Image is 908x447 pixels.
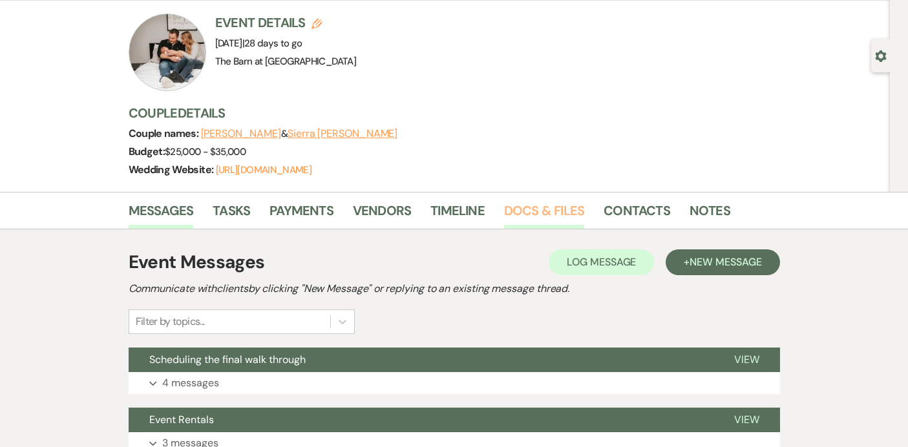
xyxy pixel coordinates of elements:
[734,413,759,426] span: View
[129,348,713,372] button: Scheduling the final walk through
[242,37,302,50] span: |
[129,372,780,394] button: 4 messages
[734,353,759,366] span: View
[215,14,356,32] h3: Event Details
[129,163,216,176] span: Wedding Website:
[129,145,165,158] span: Budget:
[288,129,397,139] button: Sierra [PERSON_NAME]
[136,314,205,329] div: Filter by topics...
[875,49,887,61] button: Open lead details
[713,408,780,432] button: View
[713,348,780,372] button: View
[567,255,636,269] span: Log Message
[162,375,219,391] p: 4 messages
[666,249,779,275] button: +New Message
[149,413,214,426] span: Event Rentals
[165,145,246,158] span: $25,000 - $35,000
[215,37,302,50] span: [DATE]
[129,249,265,276] h1: Event Messages
[201,129,281,139] button: [PERSON_NAME]
[129,408,713,432] button: Event Rentals
[549,249,654,275] button: Log Message
[215,55,356,68] span: The Barn at [GEOGRAPHIC_DATA]
[504,200,584,229] a: Docs & Files
[690,200,730,229] a: Notes
[129,200,194,229] a: Messages
[353,200,411,229] a: Vendors
[129,281,780,296] h2: Communicate with clients by clicking "New Message" or replying to an existing message thread.
[129,104,852,122] h3: Couple Details
[269,200,333,229] a: Payments
[604,200,670,229] a: Contacts
[149,353,306,366] span: Scheduling the final walk through
[690,255,761,269] span: New Message
[201,127,398,140] span: &
[129,127,201,140] span: Couple names:
[430,200,485,229] a: Timeline
[244,37,302,50] span: 28 days to go
[213,200,250,229] a: Tasks
[216,163,311,176] a: [URL][DOMAIN_NAME]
